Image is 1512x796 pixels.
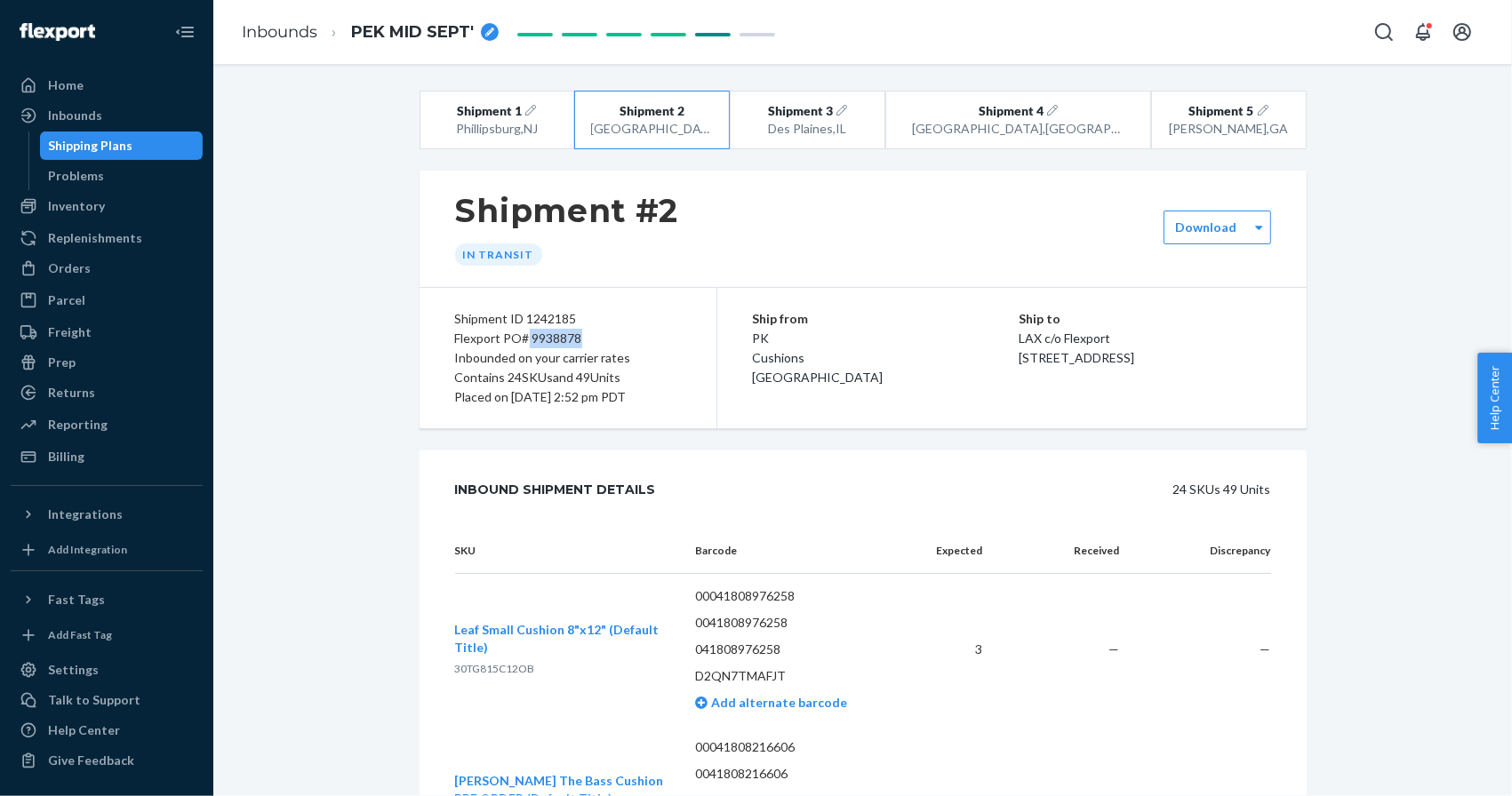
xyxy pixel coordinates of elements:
[455,329,681,348] div: Flexport PO# 9938878
[681,529,908,574] th: Barcode
[455,472,656,507] div: Inbound Shipment Details
[11,286,203,314] a: Parcel
[455,387,681,407] div: Placed on [DATE] 2:52 pm PDT
[1167,120,1290,138] div: [PERSON_NAME] , GA
[1175,219,1236,236] label: Download
[11,442,203,471] a: Billing
[48,107,102,124] div: Inbounds
[768,102,833,120] span: Shipment 3
[48,259,91,277] div: Orders
[730,91,885,149] button: Shipment 3Des Plaines,IL
[1020,309,1271,329] p: Ship to
[48,384,95,402] div: Returns
[455,662,535,675] span: 30TG815C12OB
[48,505,123,523] div: Integrations
[1366,14,1402,50] button: Open Search Box
[455,309,681,329] div: Shipment ID 1242185
[11,621,203,649] a: Add Fast Tag
[242,22,317,42] a: Inbounds
[1405,14,1441,50] button: Open notifications
[48,691,140,709] div: Talk to Support
[753,330,884,385] span: PK Cushions [GEOGRAPHIC_DATA]
[696,472,1271,507] div: 24 SKUs 49 Units
[1189,102,1254,120] span: Shipment 5
[708,695,847,710] span: Add alternate barcode
[351,21,474,44] span: PEK MID SEPT'
[455,621,668,657] button: Leaf Small Cushion 8"x12" (Default Title)
[11,410,203,439] a: Reporting
[695,587,893,605] p: 00041808976258
[11,101,203,130] a: Inbounds
[48,752,134,769] div: Give Feedback
[11,348,203,377] a: Prep
[695,695,847,710] a: Add alternate barcode
[11,254,203,283] a: Orders
[48,229,142,247] div: Replenishments
[40,131,204,160] a: Shipping Plans
[48,354,76,371] div: Prep
[753,309,1020,329] p: Ship from
[455,368,681,387] div: Contains 24 SKUs and 49 Units
[455,192,679,229] h1: Shipment #2
[908,529,996,574] th: Expected
[695,641,893,658] p: 041808976258
[746,120,868,138] div: Des Plaines , IL
[20,23,95,41] img: Flexport logo
[11,224,203,252] a: Replenishments
[1133,529,1270,574] th: Discrepancy
[11,656,203,684] a: Settings
[48,627,112,642] div: Add Fast Tag
[1260,641,1271,657] span: —
[48,323,92,341] div: Freight
[49,167,105,185] div: Problems
[979,102,1044,120] span: Shipment 4
[996,529,1133,574] th: Received
[1020,329,1271,348] p: LAX c/o Flexport
[48,76,84,94] div: Home
[436,120,558,138] div: Phillipsburg , NJ
[695,765,893,783] p: 0041808216606
[908,574,996,726] td: 3
[48,197,105,215] div: Inventory
[48,661,99,679] div: Settings
[11,192,203,220] a: Inventory
[695,614,893,632] p: 0041808976258
[11,536,203,563] a: Add Integration
[11,746,203,775] button: Give Feedback
[457,102,522,120] span: Shipment 1
[48,542,127,557] div: Add Integration
[455,348,681,368] div: Inbounded on your carrier rates
[591,120,714,138] div: [GEOGRAPHIC_DATA] , CA
[574,91,730,149] button: Shipment 2[GEOGRAPHIC_DATA],CA
[48,448,84,466] div: Billing
[11,585,203,614] button: Fast Tags
[48,416,108,434] div: Reporting
[455,622,660,655] span: Leaf Small Cushion 8"x12" (Default Title)
[11,686,203,714] a: Talk to Support
[1108,641,1119,657] span: —
[228,6,513,59] ol: breadcrumbs
[11,71,203,99] a: Home
[420,91,575,149] button: Shipment 1Phillipsburg,NJ
[48,591,105,609] div: Fast Tags
[40,162,204,190] a: Problems
[11,500,203,529] button: Integrations
[11,378,203,407] a: Returns
[1020,350,1135,365] span: [STREET_ADDRESS]
[48,721,120,739] div: Help Center
[1477,353,1512,443] button: Help Center
[11,318,203,346] a: Freight
[885,91,1151,149] button: Shipment 4[GEOGRAPHIC_DATA],[GEOGRAPHIC_DATA]
[49,137,133,155] div: Shipping Plans
[48,291,85,309] div: Parcel
[11,716,203,744] a: Help Center
[695,738,893,756] p: 00041808216606
[455,243,542,266] div: In transit
[912,120,1124,138] div: [GEOGRAPHIC_DATA] , [GEOGRAPHIC_DATA]
[1151,91,1307,149] button: Shipment 5[PERSON_NAME],GA
[455,529,682,574] th: SKU
[695,667,893,685] p: D2QN7TMAFJT
[620,102,684,120] span: Shipment 2
[1444,14,1480,50] button: Open account menu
